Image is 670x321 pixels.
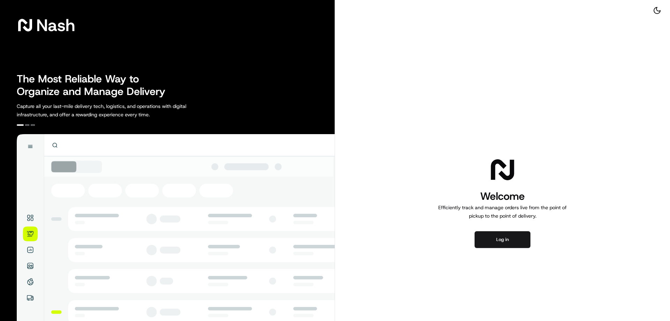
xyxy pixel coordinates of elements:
h1: Welcome [435,189,569,203]
span: Nash [36,18,75,32]
p: Capture all your last-mile delivery tech, logistics, and operations with digital infrastructure, ... [17,102,218,119]
h2: The Most Reliable Way to Organize and Manage Delivery [17,73,173,98]
p: Efficiently track and manage orders live from the point of pickup to the point of delivery. [435,203,569,220]
button: Log in [475,231,530,248]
